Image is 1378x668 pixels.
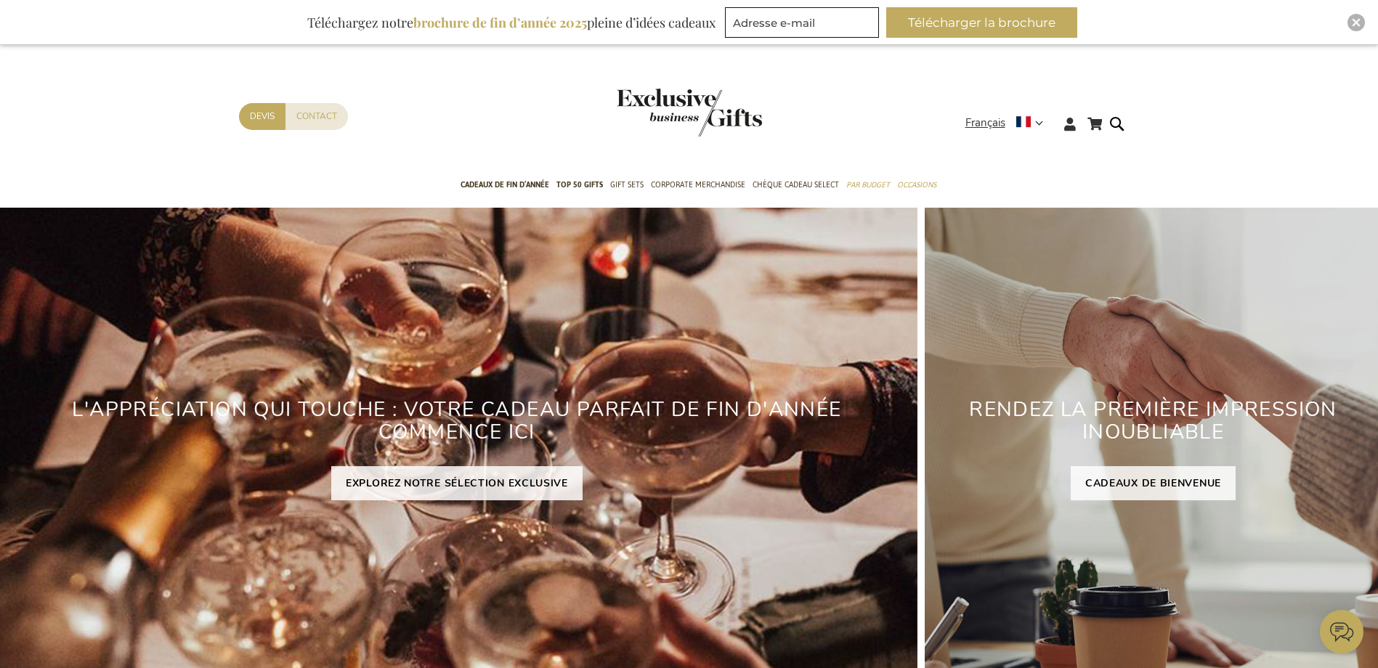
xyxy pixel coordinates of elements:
div: Téléchargez notre pleine d’idées cadeaux [301,7,722,38]
iframe: belco-activator-frame [1320,610,1363,653]
input: Adresse e-mail [725,7,879,38]
div: Close [1347,14,1365,31]
a: CADEAUX DE BIENVENUE [1071,466,1236,500]
span: Français [965,115,1005,131]
span: Occasions [897,177,936,192]
form: marketing offers and promotions [725,7,883,42]
div: Français [965,115,1053,131]
img: Close [1352,18,1361,27]
img: Exclusive Business gifts logo [617,89,762,137]
button: Télécharger la brochure [886,7,1077,38]
span: Cadeaux de fin d’année [461,177,549,192]
b: brochure de fin d’année 2025 [413,14,587,31]
a: Contact [285,103,348,130]
span: Gift Sets [610,177,644,192]
span: Par budget [846,177,890,192]
span: Chèque Cadeau Select [753,177,839,192]
a: EXPLOREZ NOTRE SÉLECTION EXCLUSIVE [331,466,583,500]
span: TOP 50 Gifts [556,177,603,192]
a: store logo [617,89,689,137]
span: Corporate Merchandise [651,177,745,192]
a: Devis [239,103,285,130]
